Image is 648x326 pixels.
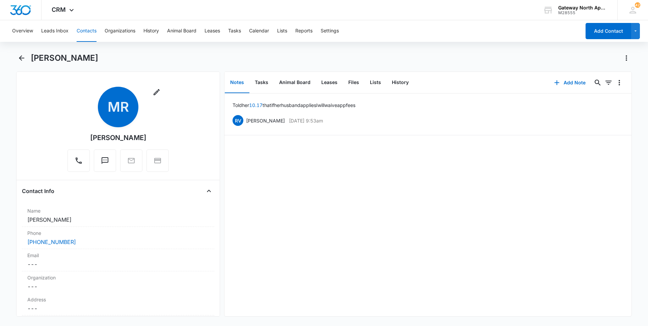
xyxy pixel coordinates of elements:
button: Reports [295,20,313,42]
button: Contacts [77,20,97,42]
button: Notes [225,72,249,93]
span: MR [98,87,138,127]
div: [PERSON_NAME] [90,133,146,143]
button: History [386,72,414,93]
h4: Contact Info [22,187,54,195]
div: notifications count [635,2,640,8]
span: RV [233,115,243,126]
button: Close [204,186,214,196]
span: 42 [635,2,640,8]
button: Settings [321,20,339,42]
button: Actions [621,53,632,63]
label: Email [27,252,209,259]
button: Leases [316,72,343,93]
button: Search... [592,77,603,88]
a: Text [94,160,116,166]
button: Add Note [547,75,592,91]
button: Lists [364,72,386,93]
button: Tasks [249,72,274,93]
button: History [143,20,159,42]
div: Phone[PHONE_NUMBER] [22,227,214,249]
button: Animal Board [167,20,196,42]
span: CRM [52,6,66,13]
div: account id [558,10,607,15]
button: Text [94,150,116,172]
a: 10.17 [249,102,263,108]
button: Filters [603,77,614,88]
button: Call [67,150,90,172]
button: Add Contact [586,23,631,39]
div: account name [558,5,607,10]
label: Phone [27,229,209,237]
div: Email--- [22,249,214,271]
label: Address [27,296,209,303]
a: [PHONE_NUMBER] [27,238,76,246]
button: Organizations [105,20,135,42]
button: Overflow Menu [614,77,625,88]
button: Lists [277,20,287,42]
div: Address--- [22,293,214,316]
dd: --- [27,260,209,268]
label: Organization [27,274,209,281]
button: Tasks [228,20,241,42]
dd: [PERSON_NAME] [27,216,209,224]
p: [PERSON_NAME] [246,117,285,124]
button: Files [343,72,364,93]
button: Leads Inbox [41,20,69,42]
dd: --- [27,282,209,291]
div: Name[PERSON_NAME] [22,205,214,227]
p: [DATE] 9:53am [289,117,323,124]
button: Back [16,53,27,63]
button: Overview [12,20,33,42]
button: Animal Board [274,72,316,93]
h1: [PERSON_NAME] [31,53,98,63]
div: Organization--- [22,271,214,293]
button: Calendar [249,20,269,42]
a: Call [67,160,90,166]
dd: --- [27,304,209,313]
label: Name [27,207,209,214]
button: Leases [205,20,220,42]
p: Told her that if her husband applies I will waive app fees [233,102,355,109]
